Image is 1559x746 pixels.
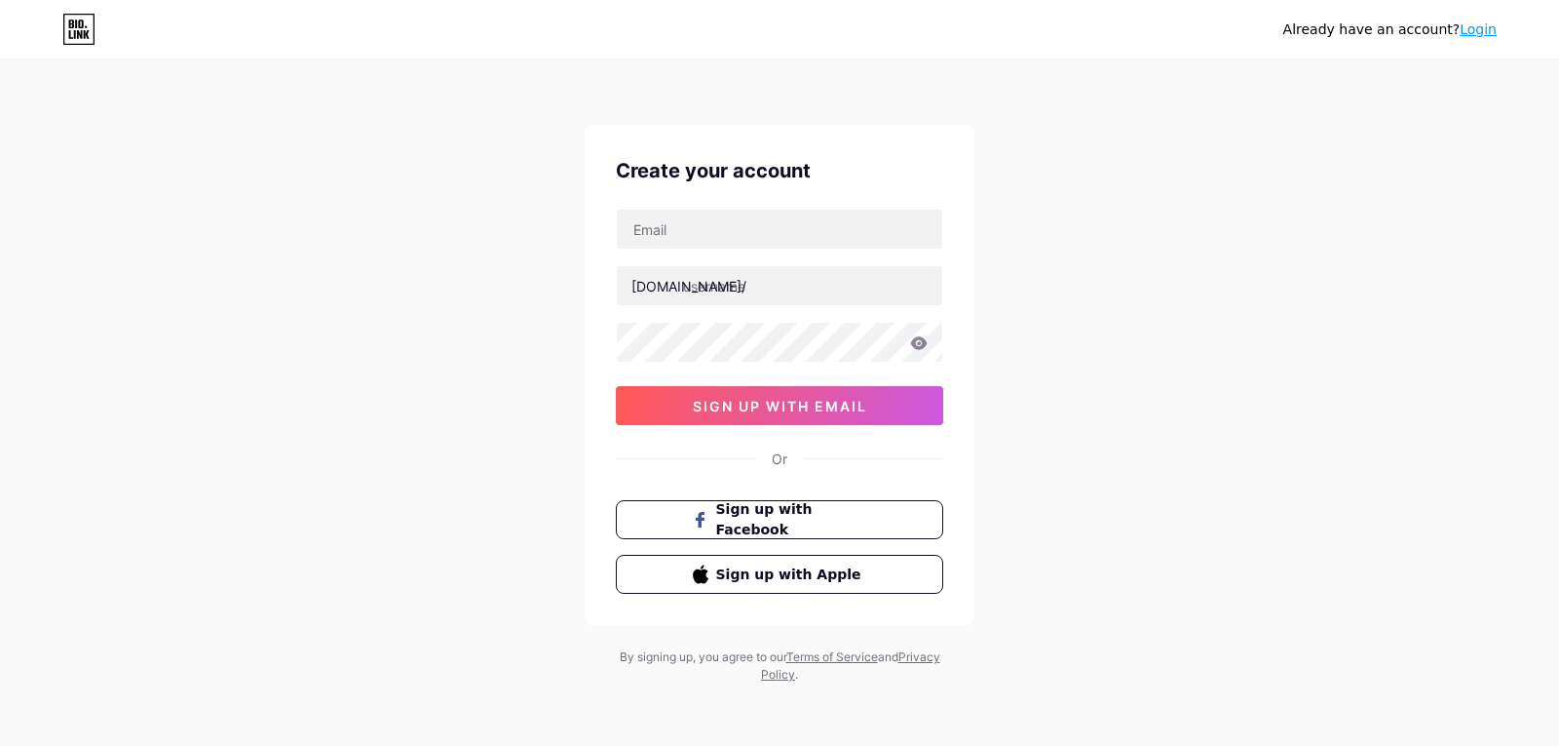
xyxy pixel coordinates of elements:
button: sign up with email [616,386,943,425]
div: Or [772,449,787,469]
div: Create your account [616,156,943,185]
button: Sign up with Facebook [616,500,943,539]
div: Already have an account? [1283,20,1497,40]
span: Sign up with Apple [716,565,867,585]
input: username [617,266,942,305]
div: [DOMAIN_NAME]/ [631,276,746,296]
span: Sign up with Facebook [716,499,867,540]
span: sign up with email [693,398,867,414]
a: Terms of Service [786,649,878,664]
a: Login [1460,21,1497,37]
div: By signing up, you agree to our and . [614,648,945,684]
input: Email [617,210,942,249]
button: Sign up with Apple [616,555,943,594]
